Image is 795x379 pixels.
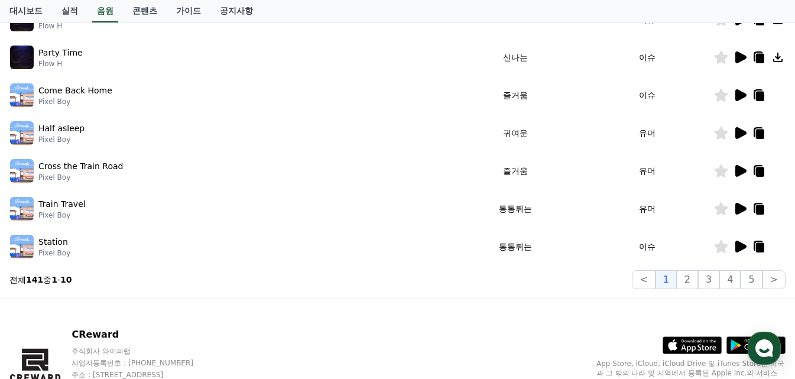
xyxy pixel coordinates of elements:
[38,47,83,59] p: Party Time
[632,270,655,289] button: <
[10,235,34,258] img: music
[38,21,89,31] p: Flow H
[582,228,713,265] td: 이슈
[10,121,34,145] img: music
[51,275,57,284] strong: 1
[38,173,123,182] p: Pixel Boy
[677,270,698,289] button: 2
[38,85,112,97] p: Come Back Home
[72,328,216,342] p: CReward
[582,190,713,228] td: 유머
[450,76,582,114] td: 즐거움
[582,152,713,190] td: 유머
[10,197,34,221] img: music
[10,46,34,69] img: music
[38,135,85,144] p: Pixel Boy
[78,281,152,310] a: 대화
[38,160,123,173] p: Cross the Train Road
[698,270,719,289] button: 3
[10,159,34,183] img: music
[108,299,122,309] span: 대화
[582,114,713,152] td: 유머
[762,270,786,289] button: >
[741,270,762,289] button: 5
[26,275,43,284] strong: 141
[72,358,216,368] p: 사업자등록번호 : [PHONE_NUMBER]
[38,248,70,258] p: Pixel Boy
[450,228,582,265] td: 통통튀는
[656,270,677,289] button: 1
[38,59,83,69] p: Flow H
[60,275,72,284] strong: 10
[38,236,68,248] p: Station
[9,274,72,286] p: 전체 중 -
[152,281,227,310] a: 설정
[450,114,582,152] td: 귀여운
[450,152,582,190] td: 즐거움
[38,198,86,210] p: Train Travel
[38,210,86,220] p: Pixel Boy
[10,83,34,107] img: music
[582,76,713,114] td: 이슈
[719,270,741,289] button: 4
[72,346,216,356] p: 주식회사 와이피랩
[450,38,582,76] td: 신나는
[183,299,197,308] span: 설정
[38,97,112,106] p: Pixel Boy
[450,190,582,228] td: 통통튀는
[38,122,85,135] p: Half asleep
[4,281,78,310] a: 홈
[582,38,713,76] td: 이슈
[37,299,44,308] span: 홈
